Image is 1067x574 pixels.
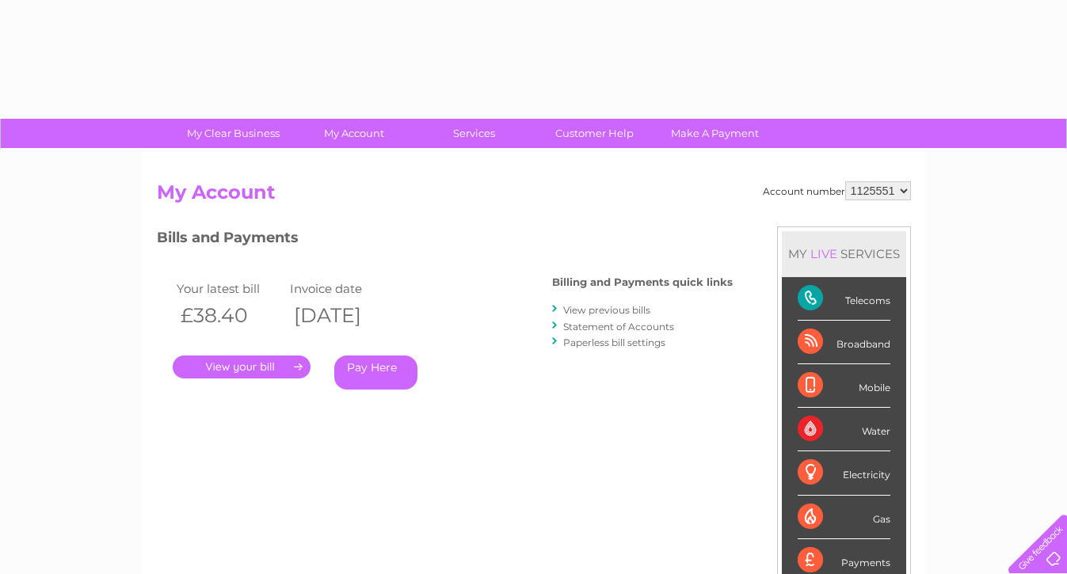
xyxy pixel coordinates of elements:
[782,231,906,276] div: MY SERVICES
[650,119,780,148] a: Make A Payment
[173,278,287,299] td: Your latest bill
[157,226,733,254] h3: Bills and Payments
[798,321,890,364] div: Broadband
[286,299,400,332] th: [DATE]
[334,355,417,390] a: Pay Here
[798,277,890,321] div: Telecoms
[563,304,650,316] a: View previous bills
[173,299,287,332] th: £38.40
[173,355,311,378] a: .
[763,181,911,200] div: Account number
[798,496,890,539] div: Gas
[529,119,660,148] a: Customer Help
[168,119,299,148] a: My Clear Business
[409,119,539,148] a: Services
[157,181,911,211] h2: My Account
[798,364,890,408] div: Mobile
[798,408,890,451] div: Water
[563,336,665,348] a: Paperless bill settings
[798,451,890,495] div: Electricity
[286,278,400,299] td: Invoice date
[552,276,733,288] h4: Billing and Payments quick links
[807,246,840,261] div: LIVE
[563,321,674,333] a: Statement of Accounts
[288,119,419,148] a: My Account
